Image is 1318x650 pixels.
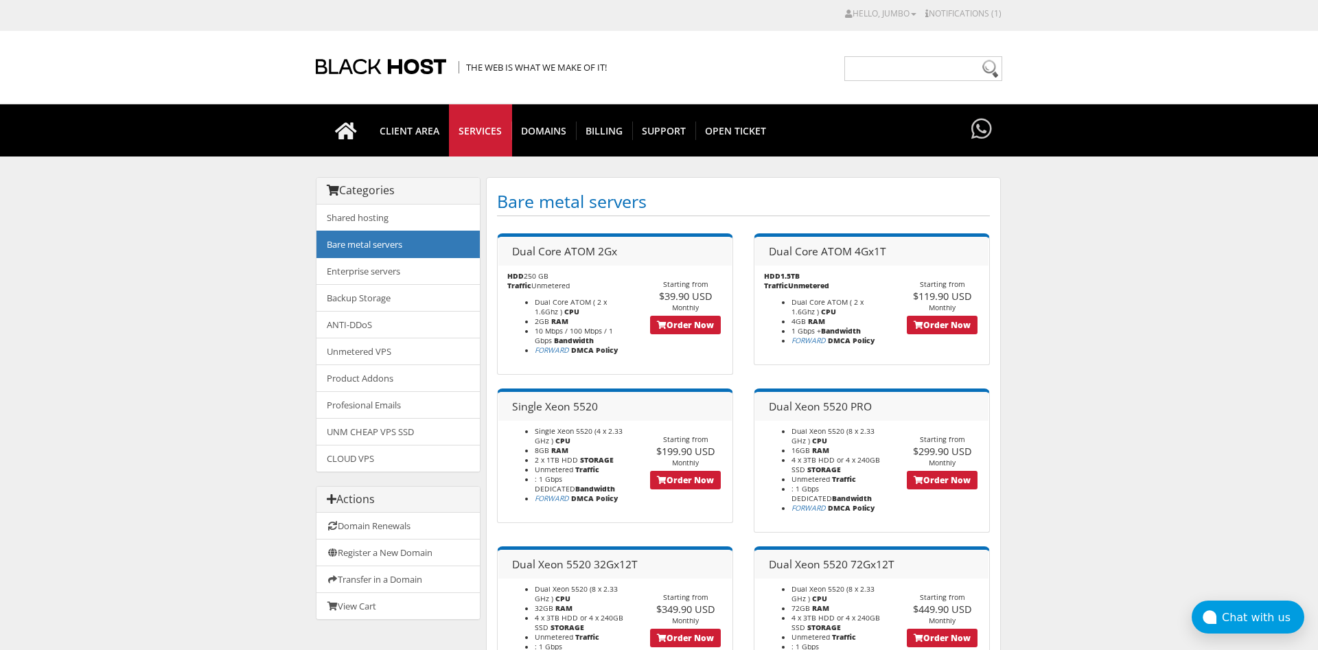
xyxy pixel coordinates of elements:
div: Starting from Monthly [638,592,732,625]
a: Shared hosting [316,205,480,231]
a: Support [632,104,696,156]
a: Bare metal servers [316,231,480,258]
li: 1 Gbps + [791,326,886,336]
b: Bandwidth [575,484,615,494]
b: HDD [507,271,524,281]
b: Traffic [575,465,599,474]
span: 4 x 3TB HDD or 4 x 240GB SSD [791,613,880,632]
a: Profesional Emails [316,391,480,419]
span: Dual Core ATOM 4Gx1T [769,244,886,259]
a: Unmetered VPS [316,338,480,365]
b: RAM [808,316,825,326]
span: $349.90 USD [656,602,715,616]
span: Support [632,121,696,140]
span: Dual Xeon 5520 72Gx12T [769,557,894,572]
span: Billing [576,121,633,140]
div: Have questions? [968,104,995,155]
span: SERVICES [449,121,512,140]
b: STORAGE [580,455,614,465]
span: 4 x 3TB HDD or 4 x 240GB SSD [535,613,623,632]
div: Starting from Monthly [638,279,732,312]
span: Domains [511,121,577,140]
span: $199.90 USD [656,444,715,458]
button: Chat with us [1192,601,1304,634]
span: 10 Mbps / 100 Mbps / 1 Gbps [535,326,613,345]
p: 1.5TB Unmetered [764,271,886,290]
span: 32GB [535,603,553,613]
b: DMCA Policy [571,345,618,355]
b: CPU [555,436,570,445]
a: Product Addons [316,364,480,392]
b: RAM [551,445,568,455]
span: 2 x 1TB HDD [535,455,578,465]
span: 4GB [791,316,806,326]
span: The Web is what we make of it! [459,61,607,73]
b: HDD [764,271,781,281]
a: FORWARD [535,494,569,503]
span: Single Xeon 5520 (4 x 2.33 GHz ) [535,426,623,445]
span: 16GB [791,445,810,455]
span: Dual Core ATOM 2Gx [512,244,617,259]
b: STORAGE [807,465,841,474]
span: Dual Core ATOM ( 2 x 1.6Ghz ) [535,297,607,316]
a: Hello, Jumbo [845,8,916,19]
span: Unmetered [535,632,573,642]
span: Unmetered [791,474,830,484]
b: Traffic [507,281,531,290]
b: CPU [812,436,827,445]
b: Traffic [764,281,788,290]
b: STORAGE [551,623,584,632]
div: Starting from Monthly [895,434,989,467]
b: DMCA Policy [828,336,875,345]
span: Open Ticket [695,121,776,140]
li: : 1 Gbps DEDICATED [791,484,886,503]
a: ANTI-DDoS [316,311,480,338]
span: 8GB [535,445,549,455]
a: Domain Renewals [316,513,480,539]
div: Starting from Monthly [895,279,989,312]
a: View Cart [316,592,480,619]
b: Traffic [832,632,856,642]
b: RAM [551,316,568,326]
span: 72GB [791,603,810,613]
a: Open Ticket [695,104,776,156]
a: Order Now [907,471,978,489]
a: Register a New Domain [316,539,480,566]
a: Domains [511,104,577,156]
b: Traffic [575,632,599,642]
a: Backup Storage [316,284,480,312]
b: RAM [812,603,829,613]
i: All abuse reports are forwarded [535,494,569,503]
b: Traffic [832,474,856,484]
a: CLOUD VPS [316,445,480,472]
span: 2GB [535,316,549,326]
a: Billing [576,104,633,156]
h3: Categories [327,185,470,197]
a: UNM CHEAP VPS SSD [316,418,480,445]
a: Notifications (1) [925,8,1002,19]
a: Transfer in a Domain [316,566,480,593]
a: FORWARD [791,336,826,345]
b: CPU [564,307,579,316]
span: $119.90 USD [913,289,972,303]
a: Order Now [907,629,978,647]
div: Starting from Monthly [895,592,989,625]
a: Enterprise servers [316,257,480,285]
span: Dual Xeon 5520 PRO [769,399,872,414]
b: Bandwidth [554,336,594,345]
h1: Bare metal servers [497,188,990,216]
span: Single Xeon 5520 [512,399,598,414]
a: FORWARD [535,345,569,355]
p: 250 GB Unmetered [507,271,629,290]
span: Unmetered [791,632,830,642]
b: RAM [555,603,573,613]
a: Order Now [650,471,721,489]
a: Go to homepage [321,104,371,156]
span: $449.90 USD [913,602,972,616]
a: SERVICES [449,104,512,156]
a: FORWARD [791,503,826,513]
span: $39.90 USD [659,289,713,303]
b: CPU [812,594,827,603]
i: All abuse reports are forwarded [791,336,826,345]
input: Need help? [844,56,1002,81]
